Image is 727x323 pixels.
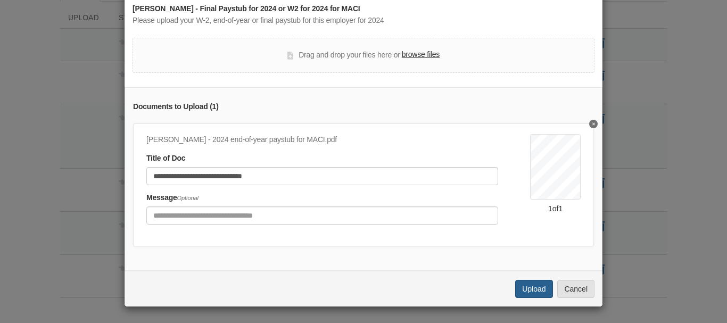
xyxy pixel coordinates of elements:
[146,153,185,164] label: Title of Doc
[133,3,594,15] div: [PERSON_NAME] - Final Paystub for 2024 or W2 for 2024 for MACI
[133,15,594,27] div: Please upload your W-2, end-of-year or final paystub for this employer for 2024
[146,206,498,225] input: Include any comments on this document
[146,192,199,204] label: Message
[402,49,440,61] label: browse files
[146,167,498,185] input: Document Title
[557,280,594,298] button: Cancel
[515,280,552,298] button: Upload
[287,49,440,62] div: Drag and drop your files here or
[589,120,598,128] button: Delete 2024 end of year paystub for MACI
[177,195,199,201] span: Optional
[146,134,498,146] div: [PERSON_NAME] - 2024 end-of-year paystub for MACI.pdf
[133,101,594,113] div: Documents to Upload ( 1 )
[530,203,581,214] div: 1 of 1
